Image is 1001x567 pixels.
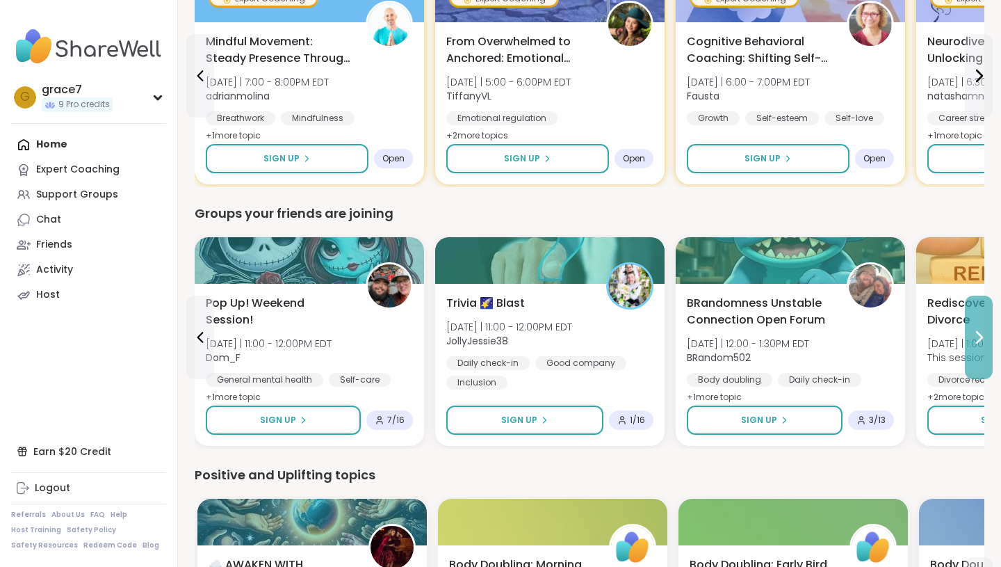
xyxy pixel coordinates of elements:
b: adrianmolina [206,89,270,103]
span: [DATE] | 11:00 - 12:00PM EDT [446,320,572,334]
b: JollyJessie38 [446,334,508,348]
a: FAQ [90,510,105,520]
span: Open [623,153,645,164]
button: Sign Up [206,144,368,173]
button: Sign Up [446,144,609,173]
div: Friends [36,238,72,252]
div: Self-esteem [745,111,819,125]
div: Emotional regulation [446,111,558,125]
div: Good company [535,356,626,370]
div: Self-care [329,373,391,387]
div: Positive and Uplifting topics [195,465,984,485]
img: ShareWell Nav Logo [11,22,166,71]
span: 7 / 16 [387,415,405,426]
div: Daily check-in [446,356,530,370]
div: Chat [36,213,61,227]
div: grace7 [42,82,113,97]
button: Sign Up [206,406,361,435]
button: Sign Up [687,144,849,173]
span: Mindful Movement: Steady Presence Through Yoga [206,33,350,67]
span: Pop Up! Weekend Session! [206,295,350,328]
button: Sign Up [687,406,843,435]
span: Sign Up [263,152,300,165]
b: Dom_F [206,351,241,365]
div: Self-love [824,111,884,125]
img: JollyJessie38 [608,264,651,308]
img: adrianmolina [368,3,411,46]
a: Expert Coaching [11,157,166,182]
span: [DATE] | 12:00 - 1:30PM EDT [687,337,809,351]
span: 9 Pro credits [58,99,110,111]
a: Blog [143,541,159,550]
div: Body doubling [687,373,772,387]
div: Growth [687,111,740,125]
div: Expert Coaching [36,163,120,177]
span: Sign Up [504,152,540,165]
a: Referrals [11,510,46,520]
div: Inclusion [446,376,507,390]
a: Help [111,510,127,520]
div: Activity [36,263,73,277]
a: Chat [11,207,166,232]
div: Breathwork [206,111,275,125]
span: Cognitive Behavioral Coaching: Shifting Self-Talk [687,33,831,67]
div: Daily check-in [778,373,861,387]
span: 3 / 13 [869,415,886,426]
div: Support Groups [36,188,118,202]
span: Open [863,153,886,164]
span: Sign Up [744,152,781,165]
a: Activity [11,257,166,282]
span: g [20,88,30,106]
a: About Us [51,510,85,520]
div: General mental health [206,373,323,387]
a: Redeem Code [83,541,137,550]
span: BRandomness Unstable Connection Open Forum [687,295,831,328]
span: Trivia 🌠 Blast [446,295,525,312]
div: Earn $20 Credit [11,439,166,464]
span: [DATE] | 6:00 - 7:00PM EDT [687,75,810,89]
img: Dom_F [368,264,411,308]
img: Fausta [849,3,892,46]
div: Groups your friends are joining [195,204,984,223]
b: BRandom502 [687,351,751,365]
a: Friends [11,232,166,257]
span: From Overwhelmed to Anchored: Emotional Regulation [446,33,591,67]
img: BRandom502 [849,264,892,308]
b: Fausta [687,89,719,103]
div: Mindfulness [281,111,355,125]
div: Logout [35,481,70,495]
a: Safety Policy [67,525,116,535]
span: Sign Up [260,414,296,426]
span: 1 / 16 [630,415,645,426]
button: Sign Up [446,406,603,435]
a: Support Groups [11,182,166,207]
a: Host Training [11,525,61,535]
span: Open [382,153,405,164]
span: [DATE] | 11:00 - 12:00PM EDT [206,337,332,351]
a: Logout [11,476,166,501]
a: Safety Resources [11,541,78,550]
div: Host [36,288,60,302]
b: TiffanyVL [446,89,491,103]
span: [DATE] | 7:00 - 8:00PM EDT [206,75,329,89]
span: Sign Up [741,414,777,426]
span: [DATE] | 5:00 - 6:00PM EDT [446,75,571,89]
a: Host [11,282,166,308]
span: Sign Up [501,414,537,426]
img: TiffanyVL [608,3,651,46]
